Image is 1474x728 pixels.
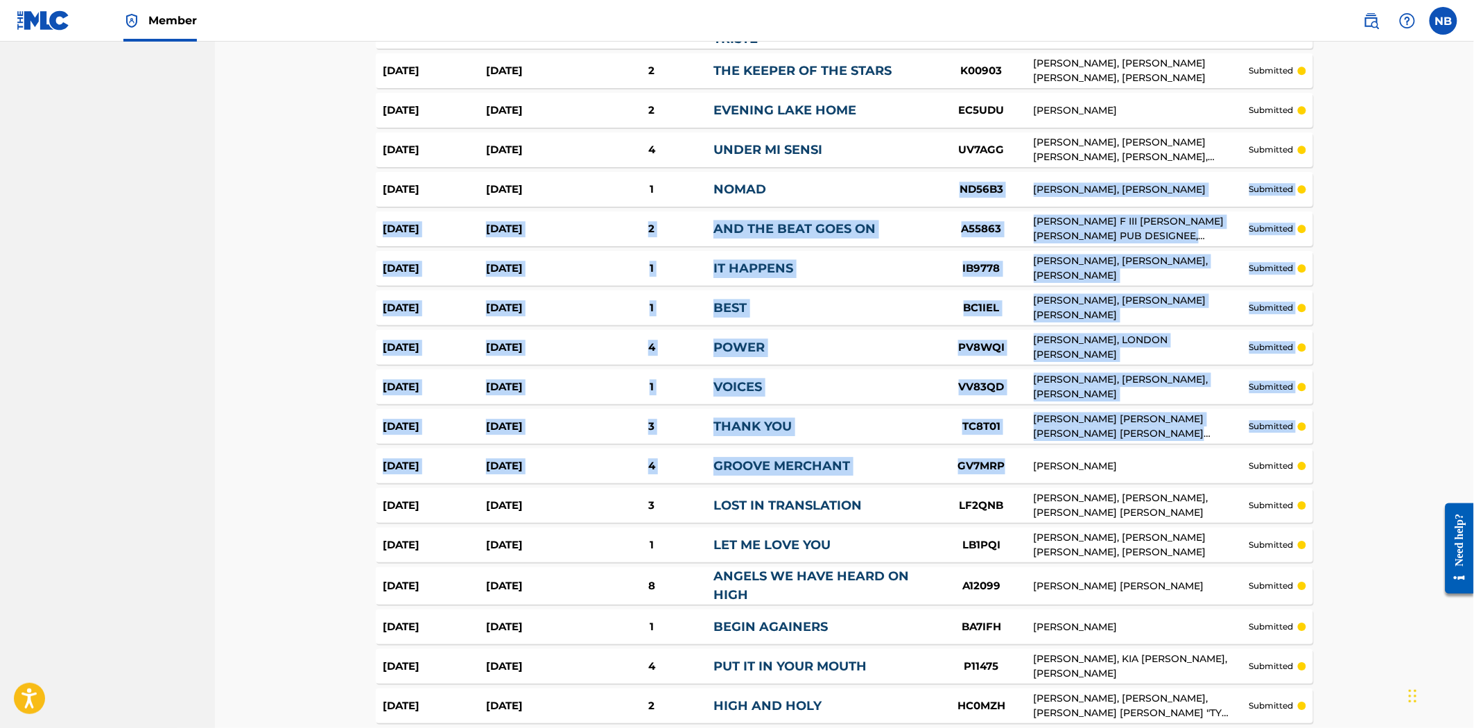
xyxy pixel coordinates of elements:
a: ANGELS WE HAVE HEARD ON HIGH [713,569,909,603]
div: EC5UDU [930,103,1034,119]
div: [DATE] [486,182,589,198]
div: LF2QNB [930,498,1034,514]
iframe: Chat Widget [1405,661,1474,728]
div: A12099 [930,578,1034,594]
p: submitted [1249,420,1294,433]
div: [DATE] [383,537,486,553]
p: submitted [1249,621,1294,633]
p: submitted [1249,262,1294,275]
div: [PERSON_NAME], [PERSON_NAME] [PERSON_NAME] [1034,293,1249,322]
a: NOMAD [713,182,766,197]
div: [PERSON_NAME] [PERSON_NAME] [PERSON_NAME] [PERSON_NAME] [PERSON_NAME] [PERSON_NAME], [PERSON_NAME] [1034,412,1249,441]
div: User Menu [1430,7,1457,35]
div: Drag [1409,675,1417,717]
div: 1 [589,182,713,198]
div: [DATE] [383,458,486,474]
div: 3 [589,498,713,514]
div: LB1PQI [930,537,1034,553]
div: ND56B3 [930,182,1034,198]
div: BC1IEL [930,300,1034,316]
p: submitted [1249,700,1294,712]
div: [DATE] [486,340,589,356]
div: [PERSON_NAME] [PERSON_NAME] [1034,579,1249,593]
div: [DATE] [383,300,486,316]
div: [DATE] [383,63,486,79]
div: TC8T01 [930,419,1034,435]
p: submitted [1249,381,1294,393]
div: 2 [589,63,713,79]
a: IT HAPPENS [713,261,793,276]
a: BEST [713,300,747,315]
img: help [1399,12,1416,29]
div: IB9778 [930,261,1034,277]
div: [DATE] [383,379,486,395]
a: UNDER MI SENSI [713,142,822,157]
a: VOICES [713,379,762,395]
div: [DATE] [486,537,589,553]
div: UV7AGG [930,142,1034,158]
div: P11475 [930,659,1034,675]
div: [PERSON_NAME], [PERSON_NAME], [PERSON_NAME] [1034,372,1249,401]
img: MLC Logo [17,10,70,31]
div: [DATE] [486,498,589,514]
iframe: Resource Center [1435,493,1474,605]
div: [DATE] [486,103,589,119]
a: LOST IN TRANSLATION [713,498,862,513]
a: HIGH AND HOLY [713,698,822,713]
div: K00903 [930,63,1034,79]
p: submitted [1249,499,1294,512]
a: Public Search [1358,7,1385,35]
div: [DATE] [486,578,589,594]
div: [PERSON_NAME], [PERSON_NAME], [PERSON_NAME] [PERSON_NAME] "TY DOLLA SIGN" [PERSON_NAME] [PERSON_N... [1034,691,1249,720]
img: Top Rightsholder [123,12,140,29]
div: GV7MRP [930,458,1034,474]
div: 4 [589,659,713,675]
a: LET ME LOVE YOU [713,537,831,553]
a: BEGIN AGAINERS [713,619,828,634]
span: Member [148,12,197,28]
div: 4 [589,340,713,356]
div: [PERSON_NAME], KIA [PERSON_NAME], [PERSON_NAME] [1034,652,1249,681]
div: VV83QD [930,379,1034,395]
div: 2 [589,698,713,714]
div: [DATE] [486,698,589,714]
p: submitted [1249,460,1294,472]
div: [DATE] [486,142,589,158]
div: [PERSON_NAME], [PERSON_NAME], [PERSON_NAME] [1034,254,1249,283]
div: [DATE] [486,300,589,316]
div: [DATE] [486,619,589,635]
p: submitted [1249,341,1294,354]
div: [DATE] [383,498,486,514]
a: AND THE BEAT GOES ON [713,221,876,236]
div: [PERSON_NAME] [1034,103,1249,118]
a: THANK YOU [713,419,792,434]
div: 2 [589,221,713,237]
p: submitted [1249,302,1294,314]
a: PUT IT IN YOUR MOUTH [713,659,867,674]
div: [PERSON_NAME], [PERSON_NAME] [PERSON_NAME], [PERSON_NAME] [1034,530,1249,560]
div: 1 [589,300,713,316]
p: submitted [1249,223,1294,235]
div: [DATE] [383,142,486,158]
a: POWER [713,340,765,355]
p: submitted [1249,183,1294,196]
div: 4 [589,142,713,158]
div: BA7IFH [930,619,1034,635]
div: [DATE] [383,659,486,675]
div: [PERSON_NAME], [PERSON_NAME], [PERSON_NAME] [PERSON_NAME] [1034,491,1249,520]
div: [DATE] [486,379,589,395]
div: 8 [589,578,713,594]
div: [PERSON_NAME] [1034,459,1249,474]
div: [DATE] [383,698,486,714]
div: [DATE] [383,578,486,594]
div: [DATE] [486,419,589,435]
div: [DATE] [486,221,589,237]
div: PV8WQI [930,340,1034,356]
div: [PERSON_NAME], [PERSON_NAME] [PERSON_NAME], [PERSON_NAME] [1034,56,1249,85]
div: [PERSON_NAME] [1034,620,1249,634]
div: 4 [589,458,713,474]
p: submitted [1249,580,1294,592]
div: [PERSON_NAME], [PERSON_NAME] [1034,182,1249,197]
a: EVENING LAKE HOME [713,103,856,118]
